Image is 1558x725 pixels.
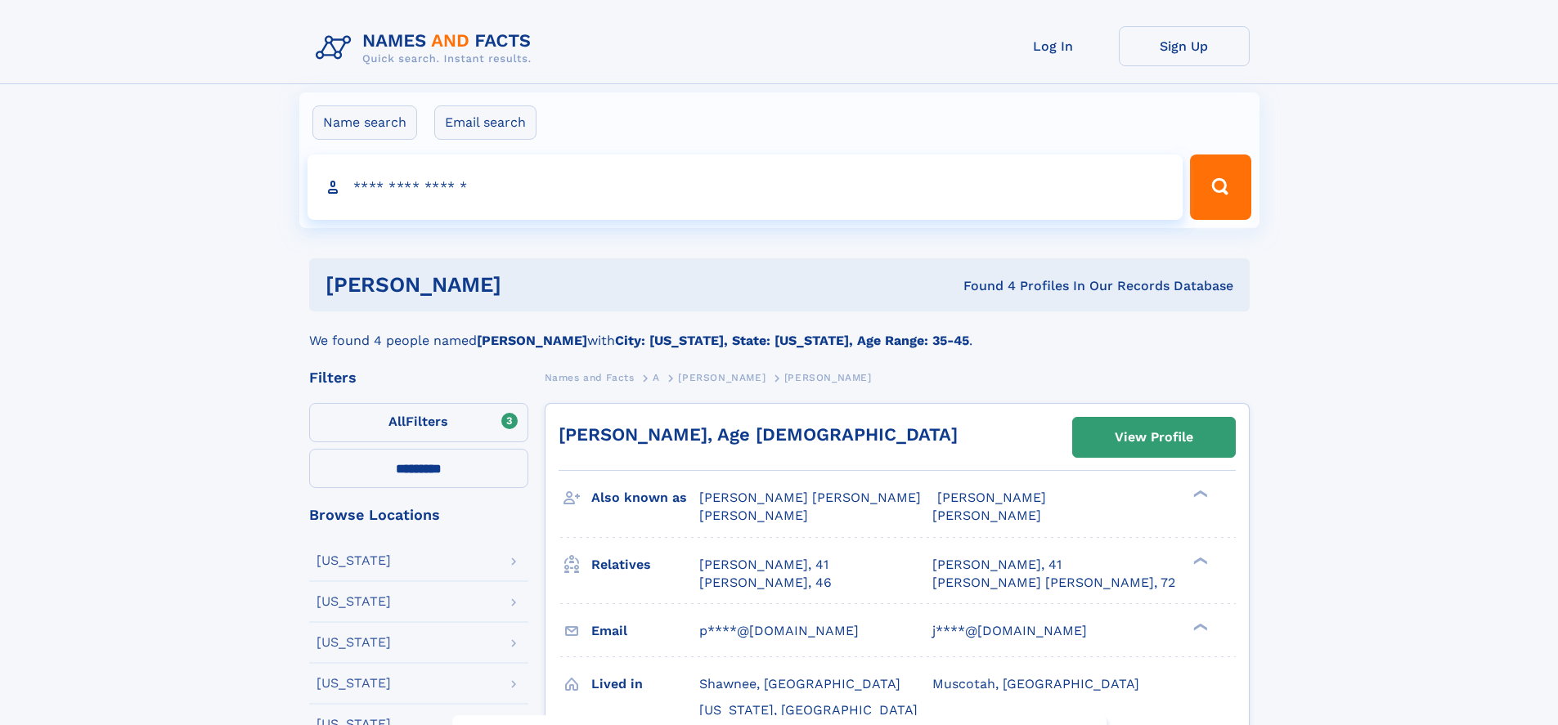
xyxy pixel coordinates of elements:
[653,367,660,387] a: A
[545,367,635,387] a: Names and Facts
[699,556,828,574] a: [PERSON_NAME], 41
[932,676,1139,691] span: Muscotah, [GEOGRAPHIC_DATA]
[784,372,872,383] span: [PERSON_NAME]
[988,26,1119,66] a: Log In
[591,551,699,579] h3: Relatives
[932,508,1041,523] span: [PERSON_NAME]
[317,677,391,690] div: [US_STATE]
[309,26,545,70] img: Logo Names and Facts
[312,105,417,140] label: Name search
[937,490,1046,505] span: [PERSON_NAME]
[559,424,958,445] a: [PERSON_NAME], Age [DEMOGRAPHIC_DATA]
[591,670,699,698] h3: Lived in
[699,574,832,592] a: [PERSON_NAME], 46
[699,490,921,505] span: [PERSON_NAME] [PERSON_NAME]
[317,595,391,608] div: [US_STATE]
[477,333,587,348] b: [PERSON_NAME]
[932,574,1175,592] a: [PERSON_NAME] [PERSON_NAME], 72
[699,702,918,718] span: [US_STATE], [GEOGRAPHIC_DATA]
[1115,418,1193,456] div: View Profile
[309,370,528,385] div: Filters
[678,367,766,387] a: [PERSON_NAME]
[309,311,1250,351] div: We found 4 people named with .
[1119,26,1250,66] a: Sign Up
[1189,489,1209,499] div: ❯
[317,554,391,567] div: [US_STATE]
[591,484,699,512] h3: Also known as
[1189,621,1209,632] div: ❯
[932,556,1062,574] a: [PERSON_NAME], 41
[615,333,969,348] b: City: [US_STATE], State: [US_STATE], Age Range: 35-45
[308,154,1183,220] input: search input
[1073,418,1235,457] a: View Profile
[434,105,537,140] label: Email search
[309,403,528,442] label: Filters
[699,508,808,523] span: [PERSON_NAME]
[309,508,528,522] div: Browse Locations
[732,277,1233,295] div: Found 4 Profiles In Our Records Database
[326,275,733,295] h1: [PERSON_NAME]
[388,414,406,429] span: All
[317,636,391,649] div: [US_STATE]
[1189,555,1209,566] div: ❯
[591,617,699,645] h3: Email
[699,676,900,691] span: Shawnee, [GEOGRAPHIC_DATA]
[1190,154,1250,220] button: Search Button
[653,372,660,383] span: A
[678,372,766,383] span: [PERSON_NAME]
